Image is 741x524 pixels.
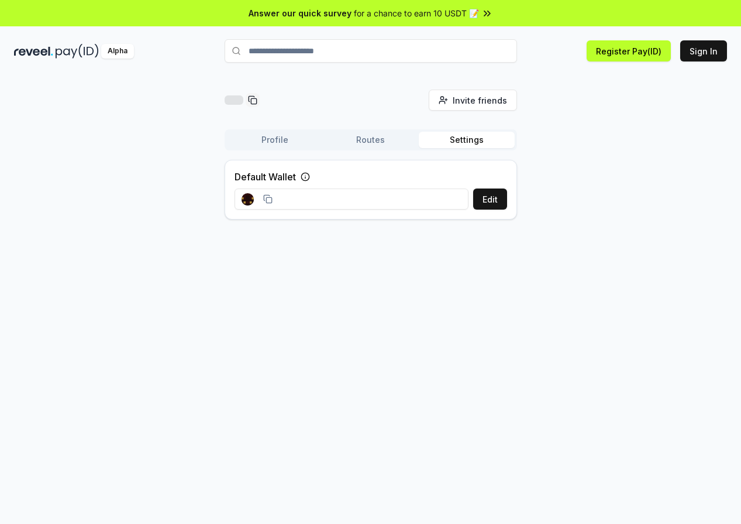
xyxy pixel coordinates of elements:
[249,7,351,19] span: Answer our quick survey
[429,90,517,111] button: Invite friends
[101,44,134,59] div: Alpha
[227,132,323,148] button: Profile
[680,40,727,61] button: Sign In
[14,44,53,59] img: reveel_dark
[354,7,479,19] span: for a chance to earn 10 USDT 📝
[419,132,515,148] button: Settings
[473,189,507,210] button: Edit
[587,40,671,61] button: Register Pay(ID)
[56,44,99,59] img: pay_id
[323,132,419,148] button: Routes
[235,170,296,184] label: Default Wallet
[453,94,507,107] span: Invite friends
